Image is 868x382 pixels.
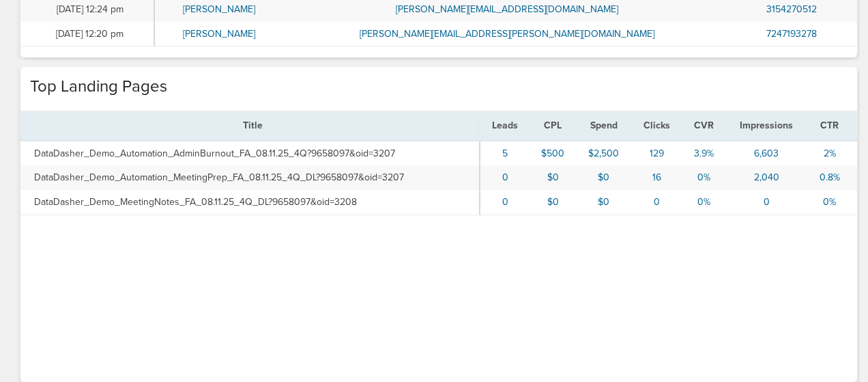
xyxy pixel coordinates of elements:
td: DataDasher_Demo_Automation_MeetingPrep_FA_08.11.25_4Q_DL?9658097&oid=3207 [20,165,480,190]
td: 0% [807,190,857,215]
span: CPL [544,120,562,131]
td: 7247193278 [731,22,857,46]
td: $0 [530,165,576,190]
td: $2,500 [576,140,631,165]
span: Title [243,120,263,131]
td: 0.8% [807,165,857,190]
td: 0 [631,190,682,215]
td: 2% [807,140,857,165]
td: DataDasher_Demo_Automation_AdminBurnout_FA_08.11.25_4Q?9658097&oid=3207 [20,140,480,165]
td: $0 [530,190,576,215]
h4: Top Landing Pages [30,77,167,97]
td: $0 [576,165,631,190]
td: DataDasher_Demo_MeetingNotes_FA_08.11.25_4Q_DL?9658097&oid=3208 [20,190,480,215]
td: 2,040 [725,165,807,190]
td: 5 [480,140,530,165]
td: 0% [682,165,725,190]
td: 6,603 [725,140,807,165]
td: $500 [530,140,576,165]
td: $0 [576,190,631,215]
td: [PERSON_NAME][EMAIL_ADDRESS][PERSON_NAME][DOMAIN_NAME] [283,22,731,46]
td: 0% [682,190,725,215]
span: CVR [694,120,714,131]
td: 0 [480,190,530,215]
td: [DATE] 12:20 pm [20,22,154,46]
span: Spend [590,120,618,131]
td: 16 [631,165,682,190]
td: [PERSON_NAME] [154,22,283,46]
span: CTR [820,120,839,131]
td: 129 [631,140,682,165]
span: Impressions [740,120,793,131]
td: 3.9% [682,140,725,165]
td: 0 [725,190,807,215]
span: Leads [492,120,518,131]
td: 0 [480,165,530,190]
span: Clicks [643,120,670,131]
